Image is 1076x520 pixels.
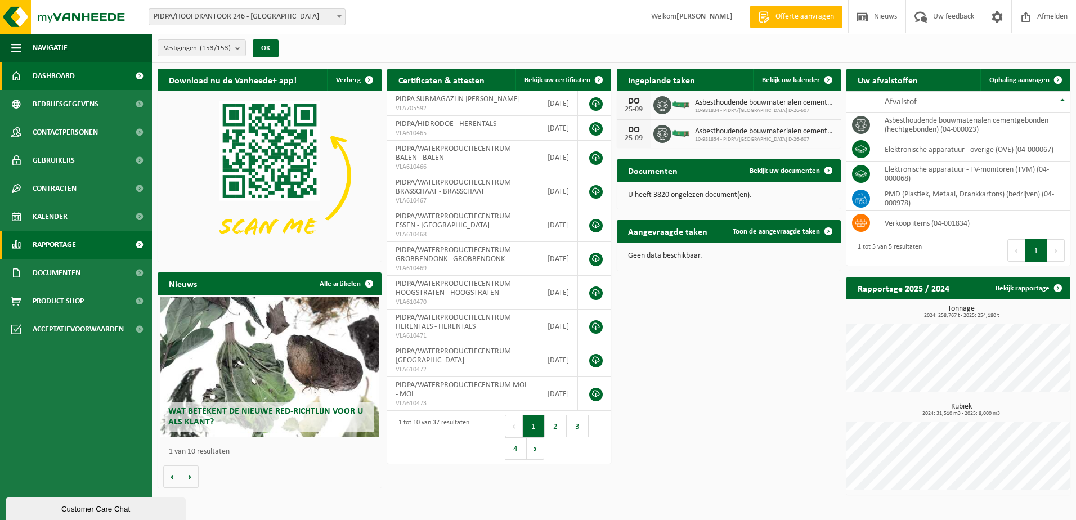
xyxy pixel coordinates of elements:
span: Afvalstof [885,97,917,106]
h3: Tonnage [852,305,1070,319]
span: Contracten [33,174,77,203]
button: OK [253,39,279,57]
span: Contactpersonen [33,118,98,146]
td: PMD (Plastiek, Metaal, Drankkartons) (bedrijven) (04-000978) [876,186,1070,211]
span: Rapportage [33,231,76,259]
a: Alle artikelen [311,272,380,295]
button: Next [527,437,544,460]
button: Next [1047,239,1065,262]
span: Ophaling aanvragen [989,77,1050,84]
td: [DATE] [539,116,578,141]
p: 1 van 10 resultaten [169,448,376,456]
span: Offerte aanvragen [773,11,837,23]
td: [DATE] [539,310,578,343]
button: 1 [523,415,545,437]
button: 1 [1025,239,1047,262]
strong: [PERSON_NAME] [676,12,733,21]
span: PIDPA/WATERPRODUCTIECENTRUM HOOGSTRATEN - HOOGSTRATEN [396,280,511,297]
span: VLA610465 [396,129,530,138]
td: [DATE] [539,208,578,242]
span: VLA610472 [396,365,530,374]
h2: Certificaten & attesten [387,69,496,91]
img: Download de VHEPlus App [158,91,382,259]
span: Asbesthoudende bouwmaterialen cementgebonden (hechtgebonden) [695,98,835,107]
h3: Kubiek [852,403,1070,416]
td: asbesthoudende bouwmaterialen cementgebonden (hechtgebonden) (04-000023) [876,113,1070,137]
span: PIDPA/WATERPRODUCTIECENTRUM BALEN - BALEN [396,145,511,162]
h2: Aangevraagde taken [617,220,719,242]
h2: Rapportage 2025 / 2024 [846,277,961,299]
span: PIDPA/WATERPRODUCTIECENTRUM GROBBENDONK - GROBBENDONK [396,246,511,263]
div: 25-09 [622,106,645,114]
span: Bekijk uw kalender [762,77,820,84]
button: 4 [505,437,527,460]
span: VLA610467 [396,196,530,205]
h2: Download nu de Vanheede+ app! [158,69,308,91]
span: Product Shop [33,287,84,315]
td: [DATE] [539,276,578,310]
button: 2 [545,415,567,437]
td: elektronische apparatuur - TV-monitoren (TVM) (04-000068) [876,162,1070,186]
td: [DATE] [539,377,578,411]
span: VLA610473 [396,399,530,408]
span: Kalender [33,203,68,231]
td: [DATE] [539,242,578,276]
span: Vestigingen [164,40,231,57]
div: 1 tot 5 van 5 resultaten [852,238,922,263]
span: Gebruikers [33,146,75,174]
span: Verberg [336,77,361,84]
a: Toon de aangevraagde taken [724,220,840,243]
span: 2024: 31,510 m3 - 2025: 8,000 m3 [852,411,1070,416]
h2: Ingeplande taken [617,69,706,91]
td: verkoop items (04-001834) [876,211,1070,235]
button: Vestigingen(153/153) [158,39,246,56]
count: (153/153) [200,44,231,52]
td: [DATE] [539,174,578,208]
a: Bekijk rapportage [987,277,1069,299]
div: DO [622,125,645,135]
span: VLA610466 [396,163,530,172]
img: HK-XC-15-GN-00 [671,128,691,138]
button: Vorige [163,465,181,488]
h2: Uw afvalstoffen [846,69,929,91]
span: 10-981834 - PIDPA/[GEOGRAPHIC_DATA] D-26-607 [695,107,835,114]
button: Previous [1007,239,1025,262]
button: 3 [567,415,589,437]
span: PIDPA/WATERPRODUCTIECENTRUM [GEOGRAPHIC_DATA] [396,347,511,365]
button: Previous [505,415,523,437]
a: Bekijk uw kalender [753,69,840,91]
a: Offerte aanvragen [750,6,842,28]
span: PIDPA/HOOFDKANTOOR 246 - ANTWERPEN [149,8,346,25]
td: [DATE] [539,91,578,116]
span: VLA610469 [396,264,530,273]
p: Geen data beschikbaar. [628,252,830,260]
div: 1 tot 10 van 37 resultaten [393,414,469,461]
span: Toon de aangevraagde taken [733,228,820,235]
td: [DATE] [539,141,578,174]
span: PIDPA/WATERPRODUCTIECENTRUM HERENTALS - HERENTALS [396,313,511,331]
span: Acceptatievoorwaarden [33,315,124,343]
span: Dashboard [33,62,75,90]
span: VLA610468 [396,230,530,239]
button: Volgende [181,465,199,488]
td: [DATE] [539,343,578,377]
span: Documenten [33,259,80,287]
img: HK-XC-15-GN-00 [671,99,691,109]
h2: Documenten [617,159,689,181]
div: 25-09 [622,135,645,142]
span: PIDPA/WATERPRODUCTIECENTRUM MOL - MOL [396,381,528,398]
a: Wat betekent de nieuwe RED-richtlijn voor u als klant? [160,297,379,437]
a: Bekijk uw certificaten [515,69,610,91]
span: Navigatie [33,34,68,62]
a: Ophaling aanvragen [980,69,1069,91]
span: VLA610471 [396,331,530,340]
span: Asbesthoudende bouwmaterialen cementgebonden (hechtgebonden) [695,127,835,136]
span: Bekijk uw certificaten [524,77,590,84]
span: VLA610470 [396,298,530,307]
span: PIDPA/HIDRODOE - HERENTALS [396,120,496,128]
span: 10-981834 - PIDPA/[GEOGRAPHIC_DATA] D-26-607 [695,136,835,143]
span: 2024: 258,767 t - 2025: 254,180 t [852,313,1070,319]
span: Bekijk uw documenten [750,167,820,174]
a: Bekijk uw documenten [741,159,840,182]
